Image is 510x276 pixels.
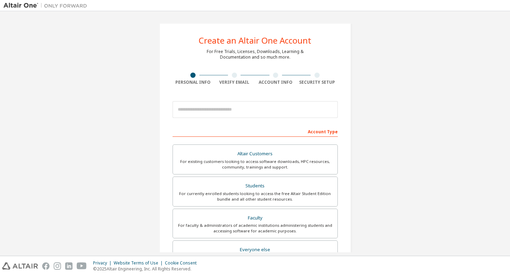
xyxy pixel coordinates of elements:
div: Verify Email [214,80,255,85]
div: Personal Info [173,80,214,85]
img: facebook.svg [42,262,50,270]
div: Security Setup [296,80,338,85]
div: Faculty [177,213,333,223]
img: Altair One [3,2,91,9]
div: Account Type [173,126,338,137]
div: Altair Customers [177,149,333,159]
div: For existing customers looking to access software downloads, HPC resources, community, trainings ... [177,159,333,170]
div: Website Terms of Use [114,260,165,266]
div: Create an Altair One Account [199,36,311,45]
img: altair_logo.svg [2,262,38,270]
div: For Free Trials, Licenses, Downloads, Learning & Documentation and so much more. [207,49,304,60]
p: © 2025 Altair Engineering, Inc. All Rights Reserved. [93,266,201,272]
img: youtube.svg [77,262,87,270]
div: For faculty & administrators of academic institutions administering students and accessing softwa... [177,223,333,234]
img: instagram.svg [54,262,61,270]
div: Account Info [255,80,297,85]
div: Privacy [93,260,114,266]
img: linkedin.svg [65,262,73,270]
div: Cookie Consent [165,260,201,266]
div: For currently enrolled students looking to access the free Altair Student Edition bundle and all ... [177,191,333,202]
div: Students [177,181,333,191]
div: Everyone else [177,245,333,255]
